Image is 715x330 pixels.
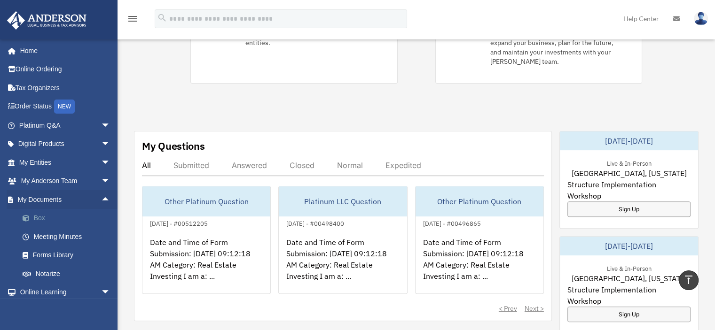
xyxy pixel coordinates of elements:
a: Digital Productsarrow_drop_down [7,135,125,153]
span: arrow_drop_down [101,116,120,135]
div: Live & In-Person [599,263,659,273]
a: Sign Up [567,201,691,217]
a: Platinum LLC Question[DATE] - #00498400Date and Time of Form Submission: [DATE] 09:12:18 AM Categ... [278,186,407,294]
div: Date and Time of Form Submission: [DATE] 09:12:18 AM Category: Real Estate Investing I am a: ... [142,229,270,302]
a: Other Platinum Question[DATE] - #00496865Date and Time of Form Submission: [DATE] 09:12:18 AM Cat... [415,186,544,294]
a: Notarize [13,264,125,283]
a: Box [13,209,125,228]
div: Expedited [385,161,421,170]
div: Date and Time of Form Submission: [DATE] 09:12:18 AM Category: Real Estate Investing I am a: ... [416,229,543,302]
span: arrow_drop_down [101,153,120,172]
a: Forms Library [13,246,125,265]
div: Date and Time of Form Submission: [DATE] 09:12:18 AM Category: Real Estate Investing I am a: ... [279,229,407,302]
div: Other Platinum Question [142,186,270,216]
a: Home [7,41,120,60]
span: Structure Implementation Workshop [567,179,691,201]
span: [GEOGRAPHIC_DATA], [US_STATE] [571,168,686,179]
div: All [142,161,151,170]
div: [DATE]-[DATE] [560,131,698,150]
a: Tax Organizers [7,78,125,97]
div: [DATE] - #00496865 [416,218,488,228]
img: Anderson Advisors Platinum Portal [4,11,89,30]
div: Closed [290,161,314,170]
a: Sign Up [567,307,691,322]
div: My Questions [142,139,205,153]
i: search [157,13,167,23]
a: Online Learningarrow_drop_down [7,283,125,302]
div: [DATE] - #00512205 [142,218,215,228]
span: arrow_drop_down [101,135,120,154]
div: Answered [232,161,267,170]
div: Submitted [173,161,209,170]
a: My Entitiesarrow_drop_down [7,153,125,172]
a: Order StatusNEW [7,97,125,116]
a: Online Ordering [7,60,125,79]
div: Platinum LLC Question [279,186,407,216]
div: [DATE]-[DATE] [560,237,698,255]
span: arrow_drop_down [101,283,120,302]
i: menu [127,13,138,24]
div: Other Platinum Question [416,186,543,216]
a: menu [127,16,138,24]
a: vertical_align_top [679,270,699,290]
span: [GEOGRAPHIC_DATA], [US_STATE] [571,273,686,284]
span: Structure Implementation Workshop [567,284,691,307]
i: vertical_align_top [683,274,694,285]
a: Other Platinum Question[DATE] - #00512205Date and Time of Form Submission: [DATE] 09:12:18 AM Cat... [142,186,271,294]
a: Meeting Minutes [13,227,125,246]
div: Live & In-Person [599,158,659,168]
a: Platinum Q&Aarrow_drop_down [7,116,125,135]
a: My Anderson Teamarrow_drop_down [7,172,125,191]
a: My Documentsarrow_drop_up [7,190,125,209]
div: [DATE] - #00498400 [279,218,352,228]
div: Normal [337,161,363,170]
span: arrow_drop_up [101,190,120,209]
span: arrow_drop_down [101,172,120,191]
div: NEW [54,100,75,114]
img: User Pic [694,12,708,25]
